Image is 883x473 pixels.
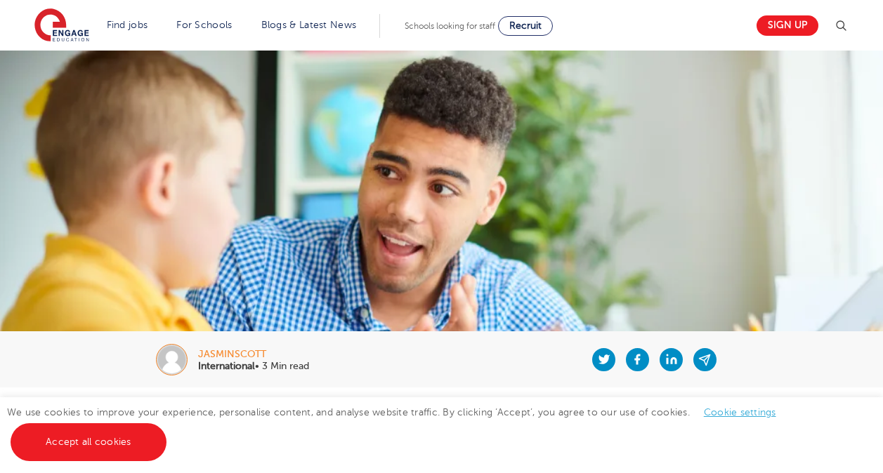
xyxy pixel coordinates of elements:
p: • 3 Min read [198,361,309,371]
span: Recruit [509,20,542,31]
a: Recruit [498,16,553,36]
a: Accept all cookies [11,423,166,461]
a: Find jobs [107,20,148,30]
span: Schools looking for staff [405,21,495,31]
a: Blogs & Latest News [261,20,357,30]
div: jasminscott [198,349,309,359]
span: We use cookies to improve your experience, personalise content, and analyse website traffic. By c... [7,407,790,447]
b: International [198,361,255,371]
img: Engage Education [34,8,89,44]
a: Sign up [757,15,818,36]
a: For Schools [176,20,232,30]
a: Cookie settings [704,407,776,418]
